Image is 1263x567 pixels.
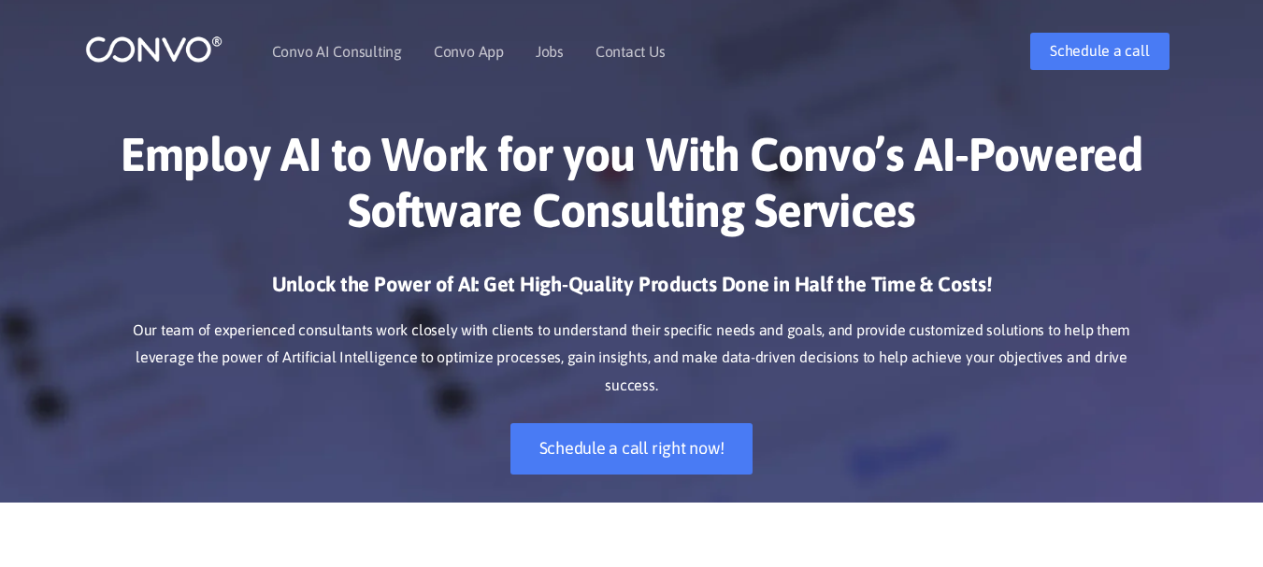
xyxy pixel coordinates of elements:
[510,423,753,475] a: Schedule a call right now!
[272,44,402,59] a: Convo AI Consulting
[113,126,1151,252] h1: Employ AI to Work for you With Convo’s AI-Powered Software Consulting Services
[85,35,222,64] img: logo_1.png
[1030,33,1169,70] a: Schedule a call
[596,44,666,59] a: Contact Us
[434,44,504,59] a: Convo App
[113,271,1151,312] h3: Unlock the Power of AI: Get High-Quality Products Done in Half the Time & Costs!
[113,317,1151,401] p: Our team of experienced consultants work closely with clients to understand their specific needs ...
[536,44,564,59] a: Jobs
